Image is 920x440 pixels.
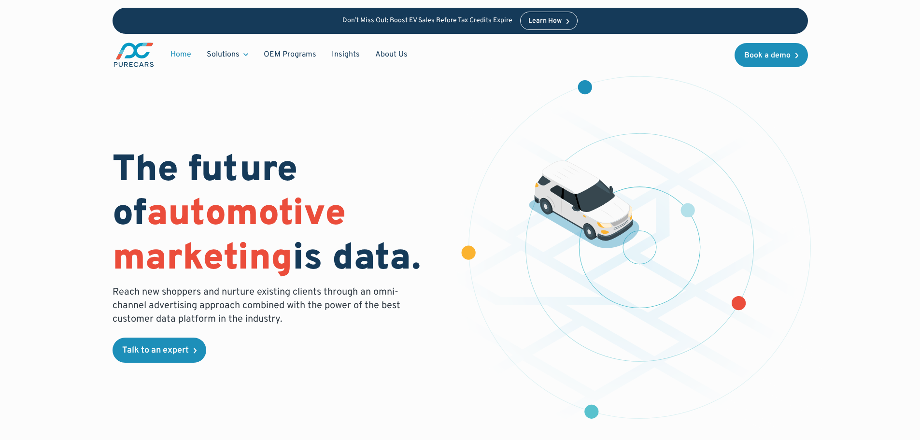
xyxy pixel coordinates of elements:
div: Learn How [528,18,562,25]
a: Learn How [520,12,578,30]
div: Solutions [207,49,240,60]
div: Solutions [199,45,256,64]
img: illustration of a vehicle [529,160,640,248]
a: Book a demo [735,43,808,67]
div: Talk to an expert [122,346,189,355]
a: main [113,42,155,68]
a: About Us [368,45,415,64]
h1: The future of is data. [113,149,449,282]
p: Don’t Miss Out: Boost EV Sales Before Tax Credits Expire [342,17,512,25]
a: Insights [324,45,368,64]
img: purecars logo [113,42,155,68]
span: automotive marketing [113,192,346,282]
a: Talk to an expert [113,338,206,363]
p: Reach new shoppers and nurture existing clients through an omni-channel advertising approach comb... [113,285,406,326]
a: Home [163,45,199,64]
a: OEM Programs [256,45,324,64]
div: Book a demo [744,52,791,59]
